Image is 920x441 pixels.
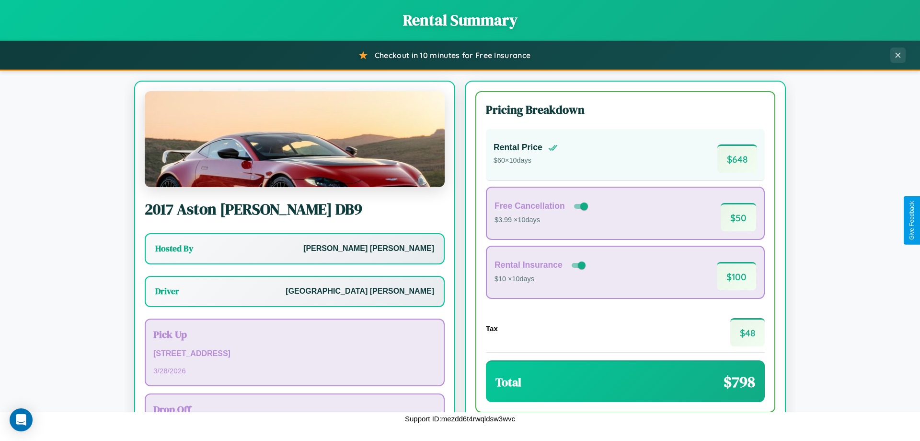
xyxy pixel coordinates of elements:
[494,214,590,226] p: $3.99 × 10 days
[153,327,436,341] h3: Pick Up
[145,199,445,220] h2: 2017 Aston [PERSON_NAME] DB9
[486,102,765,118] h3: Pricing Breakdown
[155,243,193,254] h3: Hosted By
[724,371,755,393] span: $ 798
[717,144,757,173] span: $ 648
[153,364,436,377] p: 3 / 28 / 2026
[494,260,563,270] h4: Rental Insurance
[494,201,565,211] h4: Free Cancellation
[494,273,587,286] p: $10 × 10 days
[721,203,756,231] span: $ 50
[153,347,436,361] p: [STREET_ADDRESS]
[495,374,521,390] h3: Total
[494,155,558,167] p: $ 60 × 10 days
[10,10,910,31] h1: Rental Summary
[145,91,445,187] img: Aston Martin DB9
[730,318,765,346] span: $ 48
[286,285,434,298] p: [GEOGRAPHIC_DATA] [PERSON_NAME]
[717,262,756,290] span: $ 100
[375,50,530,60] span: Checkout in 10 minutes for Free Insurance
[494,143,542,153] h4: Rental Price
[153,402,436,416] h3: Drop Off
[486,324,498,333] h4: Tax
[405,412,515,425] p: Support ID: mezdd6t4rwqldsw3wvc
[303,242,434,256] p: [PERSON_NAME] [PERSON_NAME]
[155,286,179,297] h3: Driver
[10,408,33,431] div: Open Intercom Messenger
[908,201,915,240] div: Give Feedback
